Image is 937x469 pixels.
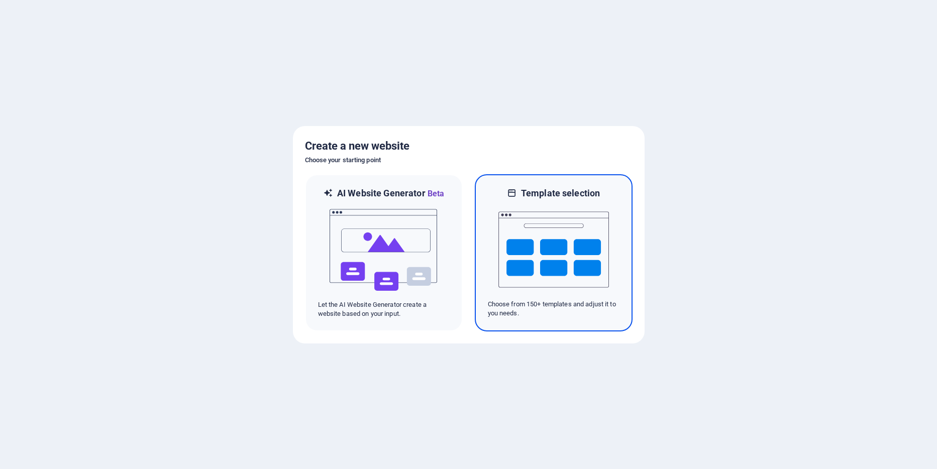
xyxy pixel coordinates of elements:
[305,138,633,154] h5: Create a new website
[305,174,463,331] div: AI Website GeneratorBetaaiLet the AI Website Generator create a website based on your input.
[475,174,633,331] div: Template selectionChoose from 150+ templates and adjust it to you needs.
[337,187,444,200] h6: AI Website Generator
[318,300,450,318] p: Let the AI Website Generator create a website based on your input.
[426,189,445,198] span: Beta
[521,187,600,199] h6: Template selection
[488,300,619,318] p: Choose from 150+ templates and adjust it to you needs.
[305,154,633,166] h6: Choose your starting point
[329,200,439,300] img: ai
